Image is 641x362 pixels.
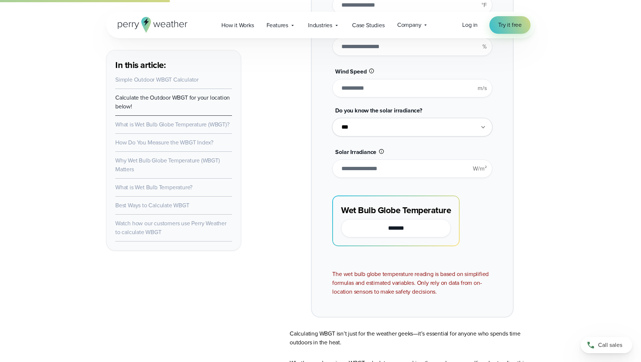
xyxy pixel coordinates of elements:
h3: In this article: [115,59,232,71]
span: Case Studies [352,21,385,30]
a: What is Wet Bulb Temperature? [115,183,192,191]
span: How it Works [221,21,254,30]
span: Features [267,21,288,30]
span: Company [397,21,421,29]
a: Simple Outdoor WBGT Calculator [115,75,199,84]
span: Solar Irradiance [335,148,376,156]
a: Case Studies [346,18,391,33]
span: Wind Speed [335,67,366,76]
span: Call sales [598,341,622,350]
p: Calculating WBGT isn’t just for the weather geeks—it’s essential for anyone who spends time outdo... [290,329,535,347]
div: The wet bulb globe temperature reading is based on simplified formulas and estimated variables. O... [332,270,492,296]
a: Why Wet Bulb Globe Temperature (WBGT) Matters [115,156,220,173]
span: Do you know the solar irradiance? [335,106,422,115]
a: How Do You Measure the WBGT Index? [115,138,213,147]
a: Log in [462,21,478,29]
a: Best Ways to Calculate WBGT [115,201,189,209]
a: Try it free [489,16,530,34]
a: Calculate the Outdoor WBGT for your location below! [115,93,230,111]
span: Try it free [498,21,522,29]
span: Industries [308,21,332,30]
a: Watch how our customers use Perry Weather to calculate WBGT [115,219,227,236]
a: What is Wet Bulb Globe Temperature (WBGT)? [115,120,229,129]
a: How it Works [215,18,260,33]
a: Call sales [581,337,632,353]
